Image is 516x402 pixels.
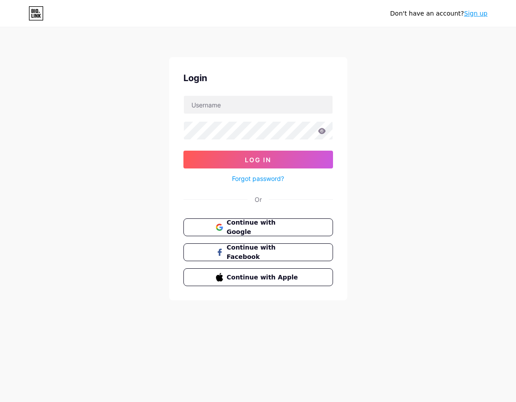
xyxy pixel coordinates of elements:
button: Log In [183,151,333,168]
span: Continue with Facebook [227,243,300,262]
div: Or [255,195,262,204]
div: Don't have an account? [390,9,488,18]
button: Continue with Google [183,218,333,236]
div: Login [183,71,333,85]
input: Username [184,96,333,114]
a: Forgot password? [232,174,284,183]
span: Continue with Apple [227,273,300,282]
button: Continue with Apple [183,268,333,286]
button: Continue with Facebook [183,243,333,261]
span: Continue with Google [227,218,300,237]
span: Log In [245,156,271,164]
a: Sign up [464,10,488,17]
